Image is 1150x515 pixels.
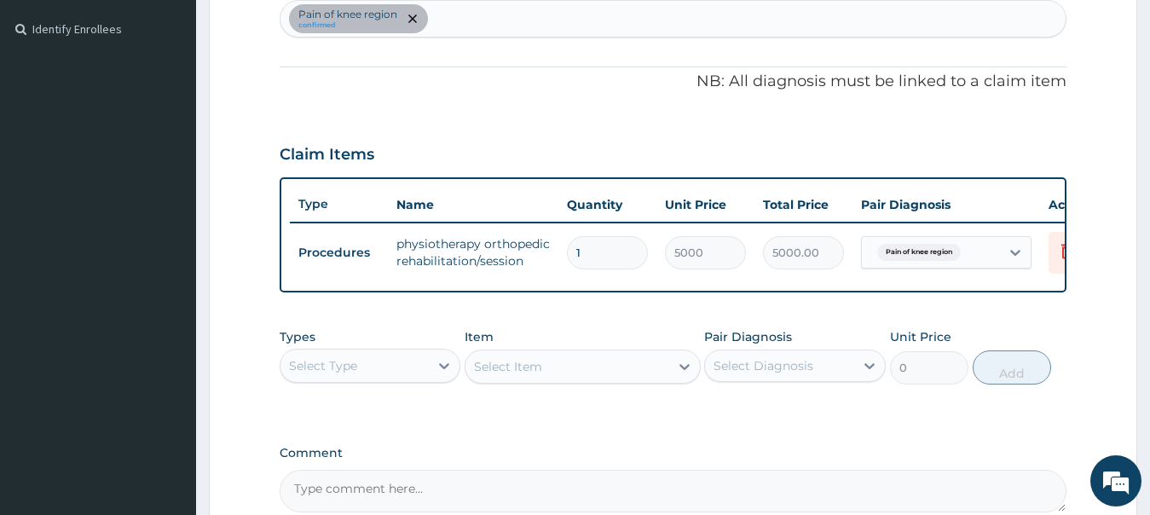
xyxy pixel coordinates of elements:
[754,188,852,222] th: Total Price
[32,85,69,128] img: d_794563401_company_1708531726252_794563401
[388,188,558,222] th: Name
[290,237,388,269] td: Procedures
[656,188,754,222] th: Unit Price
[973,350,1051,385] button: Add
[280,330,315,344] label: Types
[890,328,951,345] label: Unit Price
[298,21,397,30] small: confirmed
[877,244,961,261] span: Pain of knee region
[280,71,1067,93] p: NB: All diagnosis must be linked to a claim item
[9,338,325,397] textarea: Type your message and hit 'Enter'
[714,357,813,374] div: Select Diagnosis
[280,446,1067,460] label: Comment
[298,8,397,21] p: Pain of knee region
[465,328,494,345] label: Item
[852,188,1040,222] th: Pair Diagnosis
[280,146,374,165] h3: Claim Items
[1040,188,1125,222] th: Actions
[280,9,321,49] div: Minimize live chat window
[99,151,235,323] span: We're online!
[289,357,357,374] div: Select Type
[388,227,558,278] td: physiotherapy orthopedic rehabilitation/session
[558,188,656,222] th: Quantity
[405,11,420,26] span: remove selection option
[704,328,792,345] label: Pair Diagnosis
[290,188,388,220] th: Type
[89,95,286,118] div: Chat with us now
